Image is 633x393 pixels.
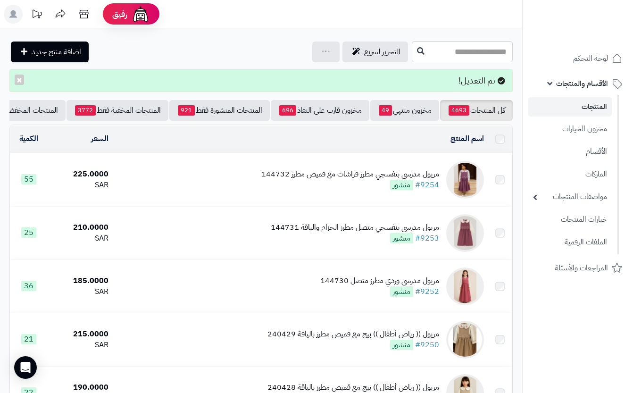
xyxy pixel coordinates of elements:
[11,42,89,62] a: اضافة منتج جديد
[320,276,439,286] div: مريول مدرسي وردي مطرز متصل 144730
[15,75,24,85] button: ×
[446,161,484,199] img: مريول مدرسي بنفسجي مطرز فراشات مع قميص مطرز 144732
[21,334,36,344] span: 21
[271,222,439,233] div: مريول مدرسي بنفسجي متصل مطرز الحزام والياقة 144731
[528,164,612,184] a: الماركات
[51,382,108,393] div: 190.0000
[51,180,108,191] div: SAR
[21,281,36,291] span: 36
[19,133,38,144] a: الكمية
[528,119,612,139] a: مخزون الخيارات
[21,174,36,184] span: 55
[271,100,369,121] a: مخزون قارب على النفاذ696
[528,209,612,230] a: خيارات المنتجات
[415,286,439,297] a: #9252
[51,222,108,233] div: 210.0000
[528,257,627,279] a: المراجعات والأسئلة
[370,100,439,121] a: مخزون منتهي49
[178,105,195,116] span: 921
[450,133,484,144] a: اسم المنتج
[112,8,127,20] span: رفيق
[51,276,108,286] div: 185.0000
[51,169,108,180] div: 225.0000
[415,179,439,191] a: #9254
[342,42,408,62] a: التحرير لسريع
[91,133,108,144] a: السعر
[528,142,612,162] a: الأقسام
[390,233,413,243] span: منشور
[14,356,37,379] div: Open Intercom Messenger
[440,100,513,121] a: كل المنتجات4693
[556,77,608,90] span: الأقسام والمنتجات
[528,232,612,252] a: الملفات الرقمية
[75,105,96,116] span: 3772
[446,321,484,359] img: مريول (( رياض أطفال )) بيج مع قميص مطرز بالياقة 240429
[446,268,484,305] img: مريول مدرسي وردي مطرز متصل 144730
[528,187,612,207] a: مواصفات المنتجات
[169,100,270,121] a: المنتجات المنشورة فقط921
[449,105,469,116] span: 4693
[21,227,36,238] span: 25
[131,5,150,24] img: ai-face.png
[51,286,108,297] div: SAR
[261,169,439,180] div: مريول مدرسي بنفسجي مطرز فراشات مع قميص مطرز 144732
[555,261,608,275] span: المراجعات والأسئلة
[267,382,439,393] div: مريول (( رياض أطفال )) بيج مع قميص مطرز بالياقة 240428
[9,69,513,92] div: تم التعديل!
[390,286,413,297] span: منشور
[25,5,49,26] a: تحديثات المنصة
[415,339,439,351] a: #9250
[415,233,439,244] a: #9253
[573,52,608,65] span: لوحة التحكم
[32,46,81,58] span: اضافة منتج جديد
[390,340,413,350] span: منشور
[390,180,413,190] span: منشور
[528,47,627,70] a: لوحة التحكم
[446,214,484,252] img: مريول مدرسي بنفسجي متصل مطرز الحزام والياقة 144731
[528,97,612,117] a: المنتجات
[279,105,296,116] span: 696
[51,340,108,351] div: SAR
[267,329,439,340] div: مريول (( رياض أطفال )) بيج مع قميص مطرز بالياقة 240429
[67,100,168,121] a: المنتجات المخفية فقط3772
[364,46,400,58] span: التحرير لسريع
[51,329,108,340] div: 215.0000
[51,233,108,244] div: SAR
[379,105,392,116] span: 49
